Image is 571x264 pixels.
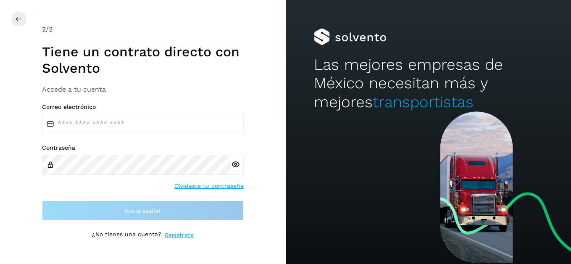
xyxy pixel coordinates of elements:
[92,231,161,240] p: ¿No tienes una cuenta?
[42,103,244,111] label: Correo electrónico
[165,231,194,240] a: Regístrate
[42,25,46,33] span: 2
[42,201,244,221] button: Inicia sesión
[42,85,244,93] h3: Accede a tu cuenta
[314,55,542,111] h2: Las mejores empresas de México necesitan más y mejores
[125,208,161,214] span: Inicia sesión
[42,144,244,151] label: Contraseña
[174,182,244,190] a: Olvidaste tu contraseña
[42,44,244,76] h1: Tiene un contrato directo con Solvento
[373,93,474,111] span: transportistas
[42,24,244,34] div: /2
